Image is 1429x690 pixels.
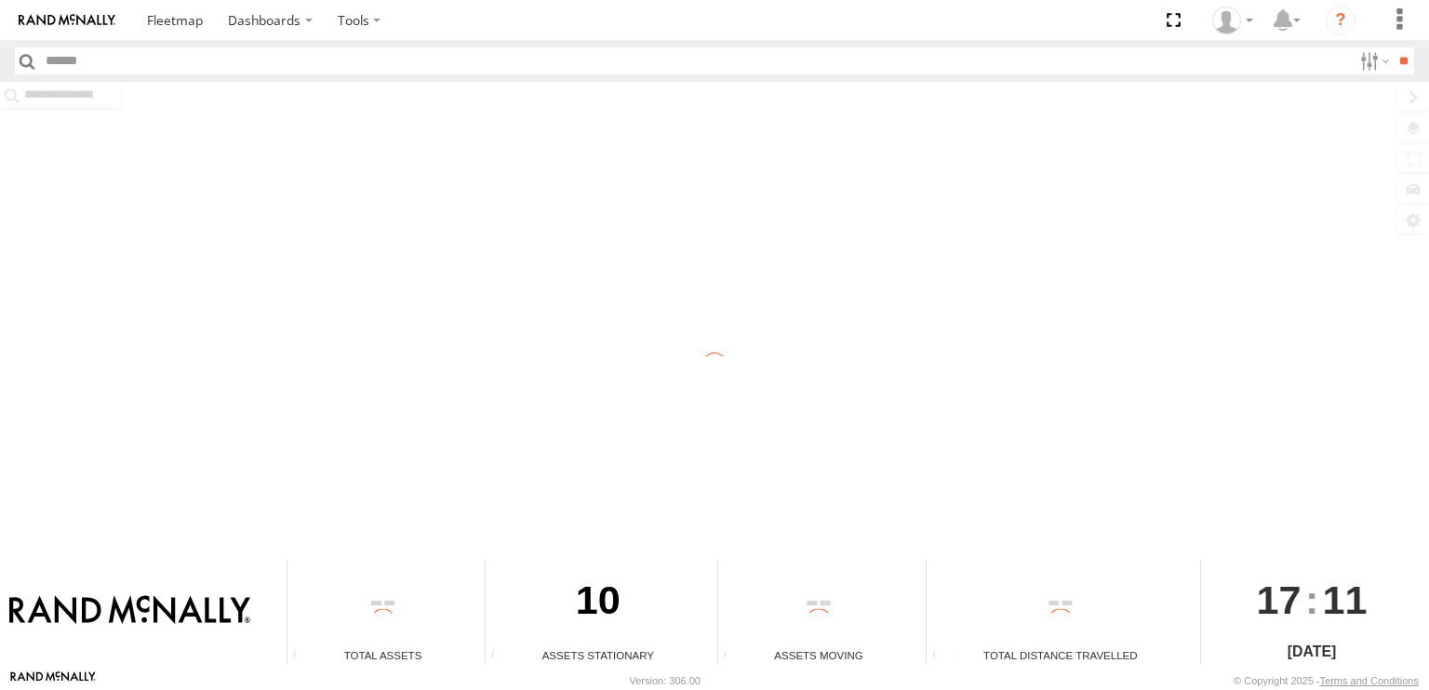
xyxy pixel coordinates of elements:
div: [DATE] [1201,641,1422,663]
div: : [1201,560,1422,640]
div: Valeo Dash [1206,7,1260,34]
div: Total number of Enabled Assets [287,649,315,663]
div: 10 [486,560,710,647]
div: Version: 306.00 [630,675,701,686]
a: Visit our Website [10,671,96,690]
div: Assets Stationary [486,647,710,663]
i: ? [1326,6,1356,35]
div: Total number of assets current in transit. [718,649,746,663]
div: © Copyright 2025 - [1234,675,1419,686]
label: Search Filter Options [1353,47,1393,74]
span: 11 [1323,560,1368,640]
span: 17 [1257,560,1302,640]
div: Total number of assets current stationary. [486,649,514,663]
a: Terms and Conditions [1320,675,1419,686]
div: Total distance travelled by all assets within specified date range and applied filters [927,649,955,663]
img: rand-logo.svg [19,14,115,27]
div: Total Assets [287,647,478,663]
div: Total Distance Travelled [927,647,1194,663]
img: Rand McNally [9,595,250,627]
div: Assets Moving [718,647,920,663]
